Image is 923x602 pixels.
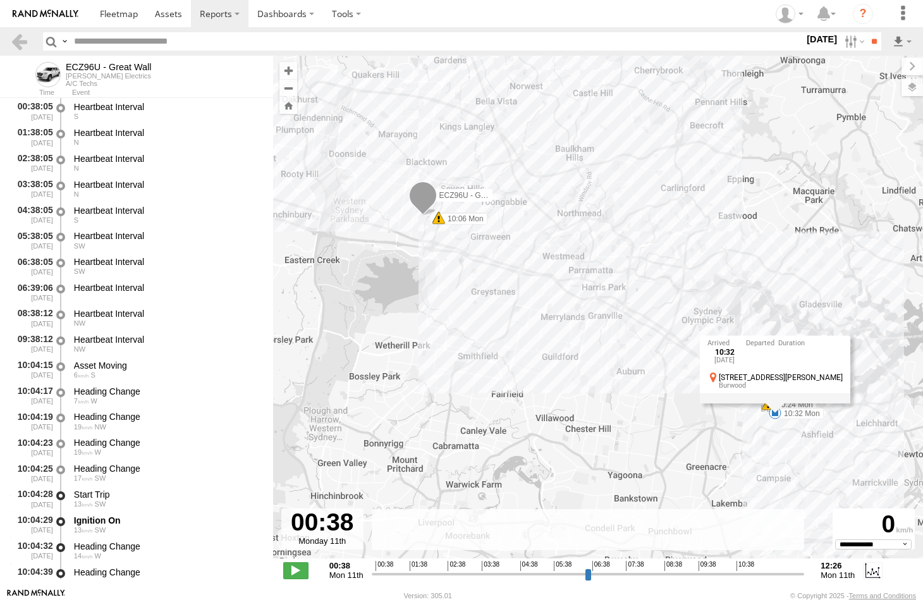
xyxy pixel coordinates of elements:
span: 13 [74,500,93,508]
div: 04:38:05 [DATE] [10,203,54,226]
span: Heading: 261 [90,397,97,405]
span: ECZ96U - Great Wall [439,191,511,200]
a: Terms and Conditions [849,592,916,599]
label: Search Filter Options [840,32,867,51]
div: Version: 305.01 [404,592,452,599]
span: 01:38 [410,561,427,571]
div: 10:04:23 [DATE] [10,435,54,458]
div: Heartbeat Interval [74,153,261,164]
button: Zoom Home [279,97,297,114]
button: Zoom out [279,79,297,97]
strong: 12:26 [821,561,855,570]
span: 7 [74,397,89,405]
span: 09:38 [699,561,716,571]
div: Start Trip [74,489,261,500]
span: 07:38 [626,561,644,571]
div: 10:04:32 [DATE] [10,539,54,562]
span: 14 [74,552,93,560]
div: Heartbeat Interval [74,101,261,113]
span: 19 [74,423,93,431]
div: Burwood [719,382,843,390]
div: © Copyright 2025 - [790,592,916,599]
div: Heading Change [74,411,261,422]
div: Asset Moving [74,360,261,371]
label: Play/Stop [283,562,309,579]
div: 03:38:05 [DATE] [10,177,54,200]
span: 08:38 [664,561,682,571]
i: ? [853,4,873,24]
span: Heading: 294 [95,423,106,431]
span: 13 [74,526,93,534]
span: Mon 11th Aug 2025 [821,570,855,580]
span: Heading: 219 [74,242,85,250]
label: 10:06 Mon [439,213,487,224]
div: 01:38:05 [DATE] [10,125,54,149]
div: Heading Change [74,437,261,448]
div: 05:38:05 [DATE] [10,229,54,252]
div: Heartbeat Interval [74,334,261,345]
span: Heading: 249 [95,552,101,560]
div: Heading Change [74,386,261,397]
span: Heading: 303 [74,319,85,327]
div: ECZ96U - Great Wall - View Asset History [66,62,151,72]
div: 0 [834,510,913,539]
div: 06:39:06 [DATE] [10,280,54,304]
a: Visit our Website [7,589,65,602]
div: Heartbeat Interval [74,230,261,242]
span: Heading: 207 [74,267,85,275]
div: 02:38:05 [DATE] [10,151,54,175]
div: Nicole Hunt [771,4,808,23]
span: 03:38 [482,561,499,571]
div: A/C Techs [66,80,151,87]
div: Heartbeat Interval [74,256,261,267]
label: Search Query [59,32,70,51]
div: 10:04:28 [DATE] [10,487,54,510]
span: 6 [74,371,89,379]
div: 00:38:05 [DATE] [10,99,54,123]
div: Heading Change [74,463,261,474]
span: Heading: 256 [95,448,101,456]
div: 10:04:19 [DATE] [10,410,54,433]
div: [STREET_ADDRESS][PERSON_NAME] [719,374,843,382]
span: Heading: 217 [95,474,106,482]
span: 19 [74,448,93,456]
label: 10:24 Mon [768,399,817,410]
div: [PERSON_NAME] Electrics [66,72,151,80]
div: 10:32 [707,348,742,357]
span: 17 [74,474,93,482]
button: Zoom in [279,62,297,79]
span: Heading: 201 [90,371,95,379]
div: Heartbeat Interval [74,205,261,216]
div: 09:38:12 [DATE] [10,332,54,355]
div: Heartbeat Interval [74,179,261,190]
span: Heading: 303 [74,345,85,353]
span: 00:38 [376,561,393,571]
div: Heartbeat Interval [74,282,261,293]
span: Heading: 208 [95,500,106,508]
div: 08:38:12 [DATE] [10,306,54,329]
div: 06:38:05 [DATE] [10,254,54,278]
img: rand-logo.svg [13,9,78,18]
span: 05:38 [554,561,572,571]
div: 10:04:25 [DATE] [10,461,54,484]
span: Heading: 17 [74,138,79,146]
div: Heading Change [74,541,261,552]
strong: 00:38 [329,561,364,570]
span: Heading: 166 [74,216,78,224]
div: 10:04:15 [DATE] [10,358,54,381]
div: 10:04:39 [DATE] [10,565,54,588]
span: Mon 11th Aug 2025 [329,570,364,580]
div: Event [72,90,273,96]
span: 02:38 [448,561,465,571]
div: [DATE] [707,357,742,364]
span: 04:38 [520,561,538,571]
span: 06:38 [592,561,610,571]
div: Heartbeat Interval [74,127,261,138]
label: 10:32 Mon [775,408,824,419]
span: 10:38 [737,561,754,571]
label: Export results as... [891,32,913,51]
div: Ignition On [74,515,261,526]
span: Heading: 17 [74,164,79,172]
span: Heading: 17 [74,190,79,198]
span: Heading: 208 [95,526,106,534]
